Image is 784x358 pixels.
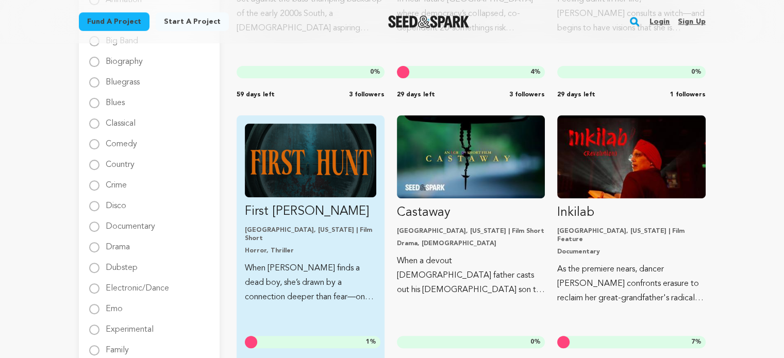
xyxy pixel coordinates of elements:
span: 29 days left [397,91,435,99]
label: Dubstep [106,255,138,272]
label: Crime [106,173,127,190]
span: 3 followers [349,91,385,99]
p: First [PERSON_NAME] [245,203,376,220]
label: Classical [106,111,136,128]
span: 29 days left [557,91,595,99]
p: As the premiere nears, dancer [PERSON_NAME] confronts erasure to reclaim her great-grandfather's ... [557,262,705,305]
span: 0 [691,69,695,75]
p: [GEOGRAPHIC_DATA], [US_STATE] | Film Short [245,226,376,243]
label: Blues [106,91,125,107]
span: % [370,68,380,76]
span: 1 [366,339,370,345]
p: Inkilab [557,204,705,221]
a: Start a project [156,12,229,31]
label: Family [106,338,129,354]
label: Biography [106,49,143,66]
span: 4 [530,69,534,75]
label: Documentary [106,214,155,231]
label: Emo [106,297,123,313]
a: Fund a project [79,12,149,31]
label: Drama [106,235,130,251]
label: Country [106,152,135,169]
p: Horror, Thriller [245,247,376,255]
p: When a devout [DEMOGRAPHIC_DATA] father casts out his [DEMOGRAPHIC_DATA] son to uphold his faith,... [397,254,545,297]
span: % [691,68,702,76]
a: Fund First Hunt [245,124,376,304]
span: 59 days left [237,91,275,99]
span: 7 [691,339,695,345]
p: Documentary [557,248,705,256]
label: Comedy [106,132,137,148]
span: 3 followers [509,91,545,99]
label: Electronic/Dance [106,276,169,293]
label: Experimental [106,317,154,334]
img: Seed&Spark Logo Dark Mode [388,15,469,28]
p: When [PERSON_NAME] finds a dead boy, she’s drawn by a connection deeper than fear—one of recognit... [245,261,376,304]
a: Login [649,13,670,30]
p: [GEOGRAPHIC_DATA], [US_STATE] | Film Short [397,227,545,235]
a: Fund Inkilab [557,115,705,305]
a: Fund Castaway [397,115,545,297]
span: % [691,338,702,346]
a: Sign up [678,13,705,30]
label: Bluegrass [106,70,140,87]
span: % [530,68,541,76]
span: 0 [530,339,534,345]
p: [GEOGRAPHIC_DATA], [US_STATE] | Film Feature [557,227,705,244]
span: % [366,338,376,346]
span: % [530,338,541,346]
span: 0 [370,69,374,75]
p: Castaway [397,204,545,221]
p: Drama, [DEMOGRAPHIC_DATA] [397,240,545,248]
a: Seed&Spark Homepage [388,15,469,28]
span: 1 followers [670,91,706,99]
label: Disco [106,194,126,210]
